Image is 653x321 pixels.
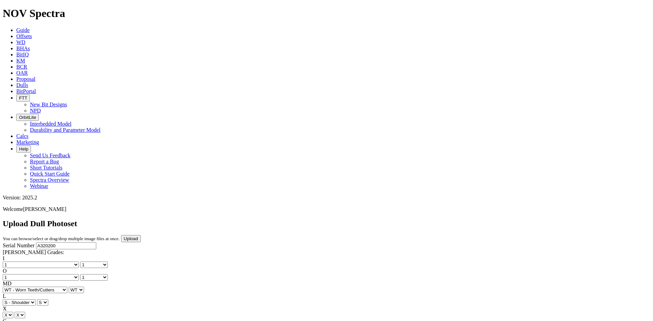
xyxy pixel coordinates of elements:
[30,153,70,158] a: Send Us Feedback
[19,95,27,101] span: FTT
[30,121,71,127] a: Interbedded Model
[3,206,650,212] p: Welcome
[16,27,30,33] a: Guide
[16,145,31,153] button: Help
[16,52,29,57] a: BitIQ
[30,183,48,189] a: Webinar
[30,177,69,183] a: Spectra Overview
[30,108,41,113] a: NPD
[3,293,6,299] label: L
[3,243,35,248] label: Serial Number
[30,165,63,171] a: Short Tutorials
[16,33,32,39] a: Offsets
[16,88,36,94] a: BitPortal
[121,235,141,242] input: Upload
[16,58,25,64] a: KM
[19,115,36,120] span: OrbitLite
[16,39,26,45] a: WD
[16,94,30,102] button: FTT
[3,268,7,274] label: O
[16,139,39,145] a: Marketing
[30,171,69,177] a: Quick Start Guide
[3,281,12,286] label: MD
[19,146,28,151] span: Help
[16,76,35,82] a: Proposal
[30,127,101,133] a: Durability and Parameter Model
[23,206,66,212] span: [PERSON_NAME]
[30,159,59,164] a: Report a Bug
[3,236,120,241] small: You can browse/select or drag/drop multiple image files at once.
[30,102,67,107] a: New Bit Designs
[16,64,27,70] a: BCR
[3,195,650,201] div: Version: 2025.2
[3,219,650,228] h2: Upload Dull Photoset
[16,82,28,88] a: Dulls
[16,133,29,139] a: Calcs
[3,306,7,311] label: X
[16,46,30,51] a: BHAs
[16,70,28,76] a: OAR
[3,255,4,261] label: I
[3,249,650,255] div: [PERSON_NAME] Grades:
[3,7,650,20] h1: NOV Spectra
[16,114,39,121] button: OrbitLite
